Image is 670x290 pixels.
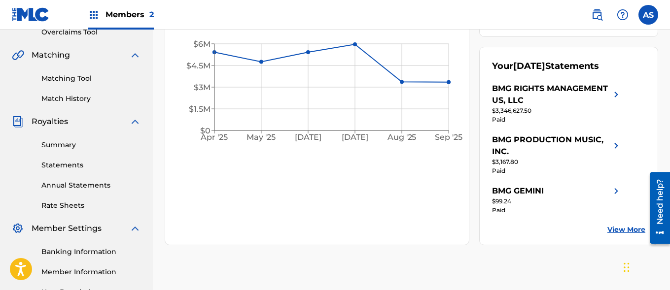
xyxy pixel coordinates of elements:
[387,133,417,142] tspan: Aug '25
[613,5,633,25] div: Help
[610,185,622,197] img: right chevron icon
[41,247,141,257] a: Banking Information
[492,115,622,124] div: Paid
[201,133,228,142] tspan: Apr '25
[435,133,463,142] tspan: Sep '25
[106,9,154,20] span: Members
[492,83,610,106] div: BMG RIGHTS MANAGEMENT US, LLC
[587,5,607,25] a: Public Search
[32,223,102,234] span: Member Settings
[492,185,622,215] a: BMG GEMINIright chevron icon$99.24Paid
[492,106,622,115] div: $3,346,627.50
[342,133,369,142] tspan: [DATE]
[624,253,630,282] div: Drag
[12,116,24,128] img: Royalties
[492,134,610,158] div: BMG PRODUCTION MUSIC, INC.
[12,7,50,22] img: MLC Logo
[41,27,141,37] a: Overclaims Tool
[492,60,599,73] div: Your Statements
[12,223,24,234] img: Member Settings
[607,225,645,235] a: View More
[492,206,622,215] div: Paid
[492,134,622,175] a: BMG PRODUCTION MUSIC, INC.right chevron icon$3,167.80Paid
[88,9,100,21] img: Top Rightsholders
[642,168,670,248] iframe: Resource Center
[621,243,670,290] iframe: Chat Widget
[12,49,24,61] img: Matching
[41,94,141,104] a: Match History
[591,9,603,21] img: search
[129,49,141,61] img: expand
[492,158,622,166] div: $3,167.80
[41,140,141,150] a: Summary
[247,133,276,142] tspan: May '25
[513,61,545,71] span: [DATE]
[492,185,544,197] div: BMG GEMINI
[41,267,141,277] a: Member Information
[638,5,658,25] div: User Menu
[200,126,211,135] tspan: $0
[617,9,629,21] img: help
[492,83,622,124] a: BMG RIGHTS MANAGEMENT US, LLCright chevron icon$3,346,627.50Paid
[193,39,211,49] tspan: $6M
[32,116,68,128] span: Royalties
[32,49,70,61] span: Matching
[610,83,622,106] img: right chevron icon
[41,200,141,211] a: Rate Sheets
[295,133,321,142] tspan: [DATE]
[149,10,154,19] span: 2
[492,197,622,206] div: $99.24
[41,160,141,170] a: Statements
[129,116,141,128] img: expand
[194,83,211,92] tspan: $3M
[189,104,211,114] tspan: $1.5M
[129,223,141,234] img: expand
[186,61,211,70] tspan: $4.5M
[41,73,141,84] a: Matching Tool
[41,180,141,191] a: Annual Statements
[492,166,622,175] div: Paid
[610,134,622,158] img: right chevron icon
